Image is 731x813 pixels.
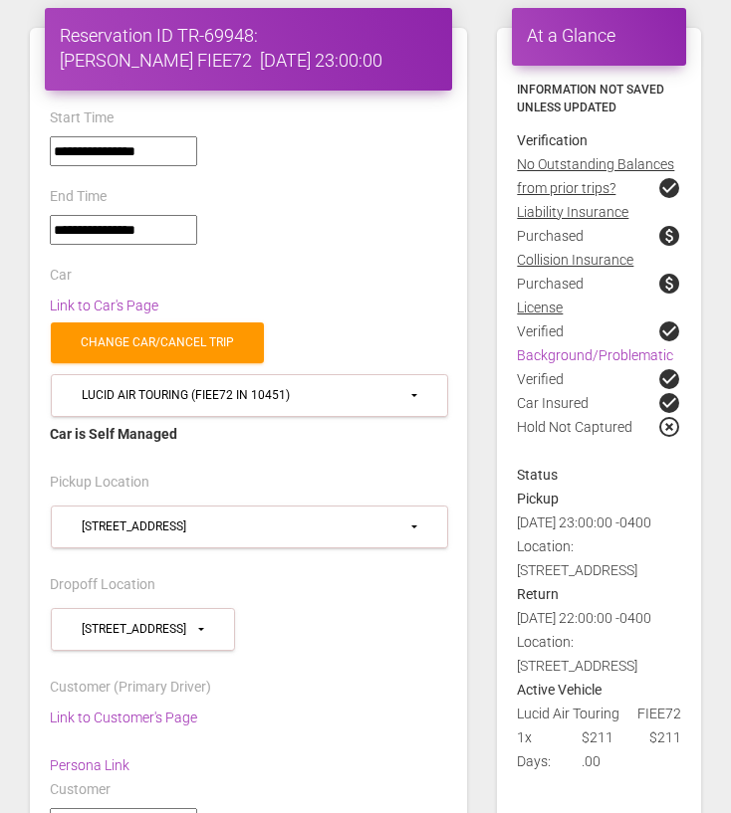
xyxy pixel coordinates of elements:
span: highlight_off [657,415,681,439]
label: Customer (Primary Driver) [50,678,211,698]
u: Liability Insurance [517,204,628,220]
button: Lucid Air Touring (FIEE72 in 10451) [51,374,448,417]
strong: Verification [517,132,588,148]
div: Lucid Air Touring [502,702,696,725]
div: 1x Days: [502,725,567,773]
span: paid [657,272,681,296]
span: check_circle [657,176,681,200]
h6: Information not saved unless updated [517,81,681,116]
label: Pickup Location [50,473,149,493]
span: FIEE72 [637,702,681,725]
div: [STREET_ADDRESS] [82,518,408,535]
span: check_circle [657,367,681,391]
u: Collision Insurance [517,252,633,268]
u: License [517,300,563,315]
strong: Pickup [517,491,559,507]
span: [DATE] 22:00:00 -0400 Location: [STREET_ADDRESS] [517,610,651,674]
strong: Status [517,467,558,483]
span: check_circle [657,319,681,343]
a: Change car/cancel trip [51,322,264,363]
div: Car is Self Managed [50,422,447,446]
div: Hold Not Captured [502,415,696,463]
label: End Time [50,187,107,207]
label: Car [50,266,72,286]
span: paid [657,224,681,248]
strong: Active Vehicle [517,682,602,698]
div: Verified [502,367,696,391]
span: check_circle [657,391,681,415]
div: Purchased [502,224,696,248]
span: $211 [649,725,681,749]
div: [STREET_ADDRESS] [82,621,195,638]
div: $211.00 [567,725,631,773]
h4: Reservation ID TR-69948: [PERSON_NAME] FIEE72 [DATE] 23:00:00 [60,23,437,73]
label: Customer [50,780,111,800]
a: Link to Customer's Page [50,710,197,725]
div: Lucid Air Touring (FIEE72 in 10451) [82,387,408,404]
label: Start Time [50,108,114,128]
button: 610 Exterior Street, The Bronx (10451) [51,608,235,651]
strong: Return [517,586,559,602]
span: [DATE] 23:00:00 -0400 Location: [STREET_ADDRESS] [517,514,651,578]
a: Persona Link [50,757,129,773]
div: Purchased [502,272,696,296]
label: Dropoff Location [50,575,155,595]
u: No Outstanding Balances from prior trips? [517,156,674,196]
div: Car Insured [502,391,696,415]
h4: At a Glance [527,23,671,48]
a: Link to Car's Page [50,298,158,313]
a: Background/Problematic [517,347,673,363]
button: 610 Exterior Street, The Bronx (10451) [51,506,448,548]
div: Verified [502,319,696,343]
